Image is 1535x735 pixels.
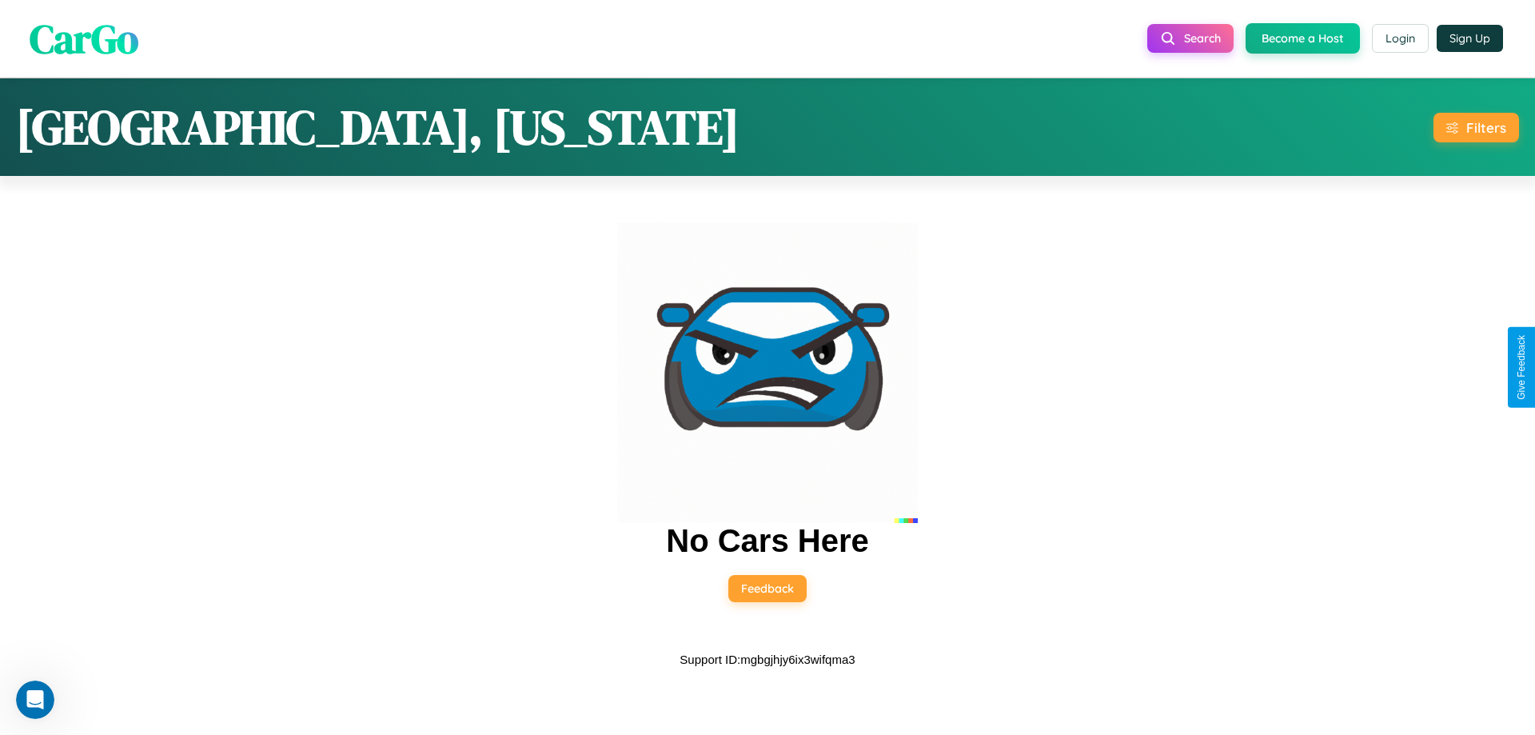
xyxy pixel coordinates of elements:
button: Search [1147,24,1234,53]
span: Search [1184,31,1221,46]
span: CarGo [30,10,138,66]
img: car [617,222,918,523]
div: Give Feedback [1516,335,1527,400]
h1: [GEOGRAPHIC_DATA], [US_STATE] [16,94,740,160]
button: Login [1372,24,1429,53]
h2: No Cars Here [666,523,868,559]
button: Feedback [728,575,807,602]
button: Become a Host [1246,23,1360,54]
iframe: Intercom live chat [16,681,54,719]
button: Sign Up [1437,25,1503,52]
button: Filters [1433,113,1519,142]
div: Filters [1466,119,1506,136]
p: Support ID: mgbgjhjy6ix3wifqma3 [680,649,855,670]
